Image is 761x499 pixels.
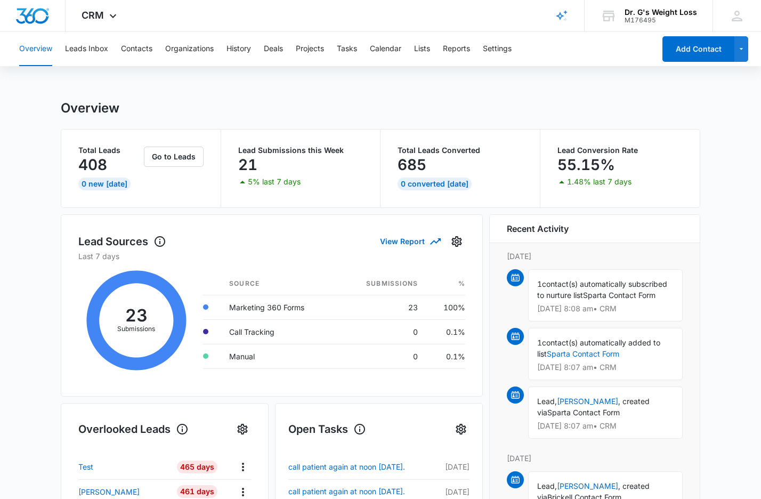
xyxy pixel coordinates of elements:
td: 23 [338,295,426,319]
p: 5% last 7 days [248,178,301,186]
p: Lead Submissions this Week [238,147,363,154]
span: Sparta Contact Form [547,408,620,417]
p: [DATE] [507,453,683,464]
a: call patient again at noon [DATE]. [288,485,410,498]
span: contact(s) automatically subscribed to nurture list [537,279,667,300]
button: Settings [483,32,512,66]
td: Marketing 360 Forms [221,295,338,319]
div: account id [625,17,697,24]
button: Deals [264,32,283,66]
button: Add Contact [662,36,734,62]
td: 0 [338,344,426,368]
td: 0 [338,319,426,344]
p: Total Leads Converted [398,147,523,154]
button: Settings [452,421,469,438]
td: Call Tracking [221,319,338,344]
td: 100% [426,295,465,319]
div: 0 New [DATE] [78,178,131,190]
p: Last 7 days [78,251,465,262]
p: [DATE] [410,461,469,472]
p: Total Leads [78,147,142,154]
p: Lead Conversion Rate [557,147,683,154]
p: [DATE] 8:08 am • CRM [537,305,674,312]
button: Tasks [337,32,357,66]
a: Sparta Contact Form [547,349,619,358]
a: Test [78,461,168,472]
button: History [226,32,251,66]
button: Actions [234,458,251,475]
p: [DATE] 8:07 am • CRM [537,422,674,430]
p: 55.15% [557,156,615,173]
p: [DATE] [507,251,683,262]
div: 461 Days [177,485,217,498]
h1: Open Tasks [288,421,366,437]
span: Lead, [537,397,557,406]
h6: Recent Activity [507,222,569,235]
p: [DATE] 8:07 am • CRM [537,364,674,371]
button: Organizations [165,32,214,66]
th: Source [221,272,338,295]
a: call patient again at noon [DATE]. [288,461,410,473]
button: Go to Leads [144,147,204,167]
p: 685 [398,156,426,173]
p: [DATE] [410,486,469,497]
button: Reports [443,32,470,66]
p: [PERSON_NAME] [78,486,140,497]
th: Submissions [338,272,426,295]
span: CRM [82,10,104,21]
p: Test [78,461,93,472]
a: [PERSON_NAME] [78,486,168,497]
button: Settings [234,421,251,438]
td: 0.1% [426,344,465,368]
th: % [426,272,465,295]
h1: Overview [61,100,119,116]
button: Contacts [121,32,152,66]
td: Manual [221,344,338,368]
button: Calendar [370,32,401,66]
button: Lists [414,32,430,66]
div: 0 Converted [DATE] [398,178,472,190]
div: 465 Days [177,461,217,473]
a: Go to Leads [144,152,204,161]
span: Sparta Contact Form [583,291,655,300]
h1: Overlooked Leads [78,421,189,437]
p: 21 [238,156,257,173]
button: Overview [19,32,52,66]
span: 1 [537,338,542,347]
p: 408 [78,156,107,173]
span: Lead, [537,481,557,490]
a: [PERSON_NAME] [557,397,618,406]
td: 0.1% [426,319,465,344]
div: account name [625,8,697,17]
span: contact(s) automatically added to list [537,338,660,358]
h1: Lead Sources [78,234,166,249]
a: [PERSON_NAME] [557,481,618,490]
button: View Report [380,232,440,251]
p: 1.48% last 7 days [567,178,632,186]
button: Leads Inbox [65,32,108,66]
span: 1 [537,279,542,288]
button: Projects [296,32,324,66]
button: Settings [448,233,465,250]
